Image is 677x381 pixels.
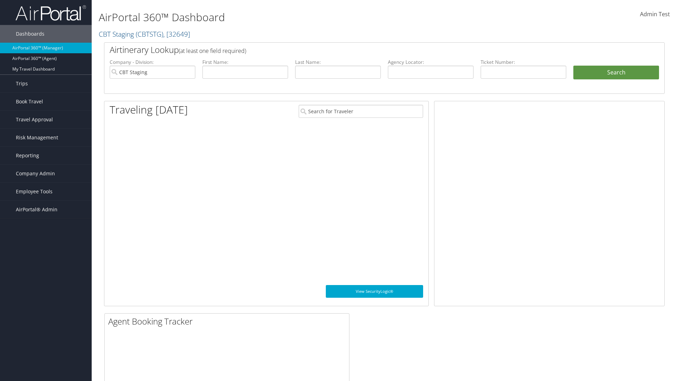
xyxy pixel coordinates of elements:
[99,10,480,25] h1: AirPortal 360™ Dashboard
[136,29,163,39] span: ( CBTSTG )
[16,129,58,146] span: Risk Management
[202,59,288,66] label: First Name:
[163,29,190,39] span: , [ 32649 ]
[640,10,670,18] span: Admin Test
[16,201,57,218] span: AirPortal® Admin
[16,75,28,92] span: Trips
[326,285,423,298] a: View SecurityLogic®
[388,59,474,66] label: Agency Locator:
[299,105,423,118] input: Search for Traveler
[16,25,44,43] span: Dashboards
[110,102,188,117] h1: Traveling [DATE]
[179,47,246,55] span: (at least one field required)
[16,5,86,21] img: airportal-logo.png
[640,4,670,25] a: Admin Test
[295,59,381,66] label: Last Name:
[16,147,39,164] span: Reporting
[16,183,53,200] span: Employee Tools
[16,111,53,128] span: Travel Approval
[481,59,566,66] label: Ticket Number:
[108,315,349,327] h2: Agent Booking Tracker
[110,59,195,66] label: Company - Division:
[99,29,190,39] a: CBT Staging
[16,165,55,182] span: Company Admin
[16,93,43,110] span: Book Travel
[573,66,659,80] button: Search
[110,44,612,56] h2: Airtinerary Lookup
